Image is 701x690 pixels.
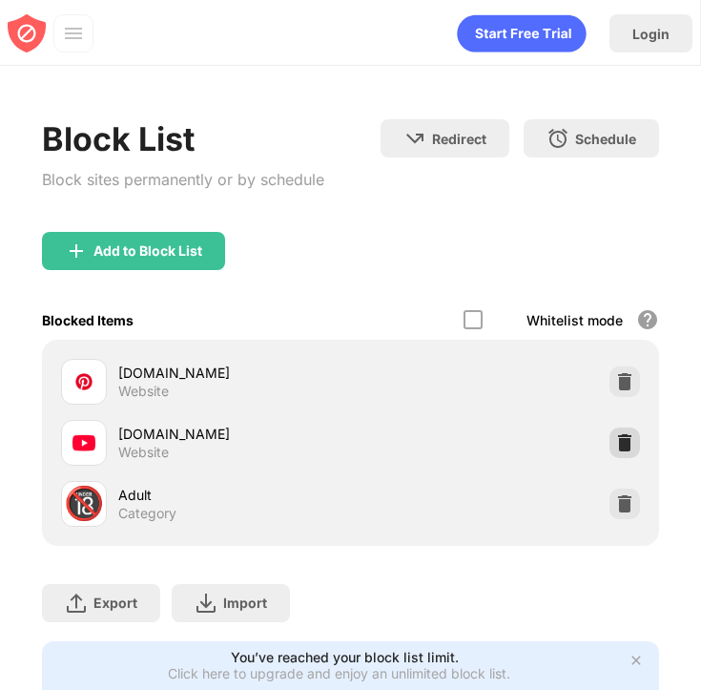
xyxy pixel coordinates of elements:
[8,14,46,52] img: blocksite-icon-red.svg
[118,363,350,383] div: [DOMAIN_NAME]
[93,595,137,611] div: Export
[72,370,95,393] img: favicons
[118,383,169,400] div: Website
[118,505,176,522] div: Category
[42,312,134,328] div: Blocked Items
[632,26,670,42] div: Login
[168,665,510,681] div: Click here to upgrade and enjoy an unlimited block list.
[432,131,486,147] div: Redirect
[118,485,350,505] div: Adult
[118,424,350,444] div: [DOMAIN_NAME]
[42,166,324,194] div: Block sites permanently or by schedule
[629,653,644,668] img: x-button.svg
[64,484,104,523] div: 🔞
[526,312,623,328] div: Whitelist mode
[223,595,267,611] div: Import
[118,444,169,461] div: Website
[231,649,459,665] div: You’ve reached your block list limit.
[72,431,95,454] img: favicons
[457,14,587,52] div: animation
[575,131,636,147] div: Schedule
[93,243,202,259] div: Add to Block List
[42,119,324,158] div: Block List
